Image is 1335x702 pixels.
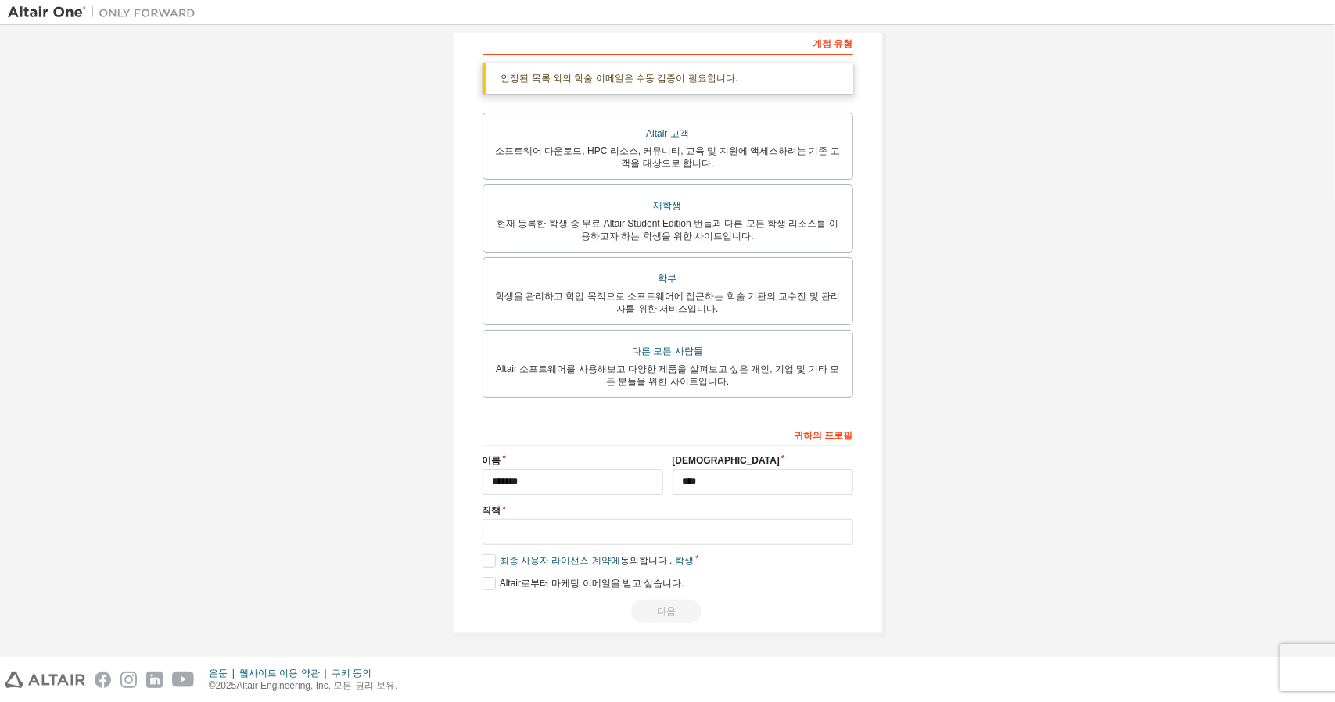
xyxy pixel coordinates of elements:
font: 소프트웨어 다운로드, HPC 리소스, 커뮤니티, 교육 및 지원에 액세스하려는 기존 고객을 대상으로 합니다. [495,145,840,169]
font: 학생을 관리하고 학업 목적으로 소프트웨어에 접근하는 학술 기관의 교수진 및 관리자를 위한 서비스입니다. [495,291,840,314]
div: 계속하려면 EULA를 읽고 동의하세요. [483,600,853,623]
font: 웹사이트 이용 약관 [239,668,320,679]
img: youtube.svg [172,672,195,688]
font: [DEMOGRAPHIC_DATA] [673,455,781,466]
font: 재학생 [654,200,682,211]
font: 다른 모든 사람들 [632,346,703,356]
font: 현재 등록한 학생 중 무료 Altair Student Edition 번들과 다른 모든 학생 리소스를 이용하고자 하는 학생을 위한 사이트입니다. [497,218,838,242]
font: 학생 [675,555,694,566]
font: Altair 소프트웨어를 사용해보고 다양한 제품을 살펴보고 싶은 개인, 기업 및 기타 모든 분들을 위한 사이트입니다. [496,364,839,387]
font: 계정 유형 [813,38,852,49]
font: Altair Engineering, Inc. 모든 권리 보유. [236,680,397,691]
font: 학부 [659,273,677,284]
font: 동의합니다 . [620,555,673,566]
font: 2025 [216,680,237,691]
font: © [209,680,216,691]
font: 귀하의 프로필 [794,430,852,441]
font: Altair 고객 [646,128,689,139]
font: Altair로부터 마케팅 이메일을 받고 싶습니다. [500,578,684,589]
font: 이름 [483,455,501,466]
img: instagram.svg [120,672,137,688]
font: 은둔 [209,668,228,679]
img: altair_logo.svg [5,672,85,688]
font: 직책 [483,505,501,516]
font: 쿠키 동의 [332,668,371,679]
font: 최종 사용자 라이선스 계약에 [500,555,620,566]
img: 알타이르 원 [8,5,203,20]
font: 인정된 목록 외의 학술 이메일은 수동 검증이 필요합니다. [501,73,738,84]
img: linkedin.svg [146,672,163,688]
img: facebook.svg [95,672,111,688]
